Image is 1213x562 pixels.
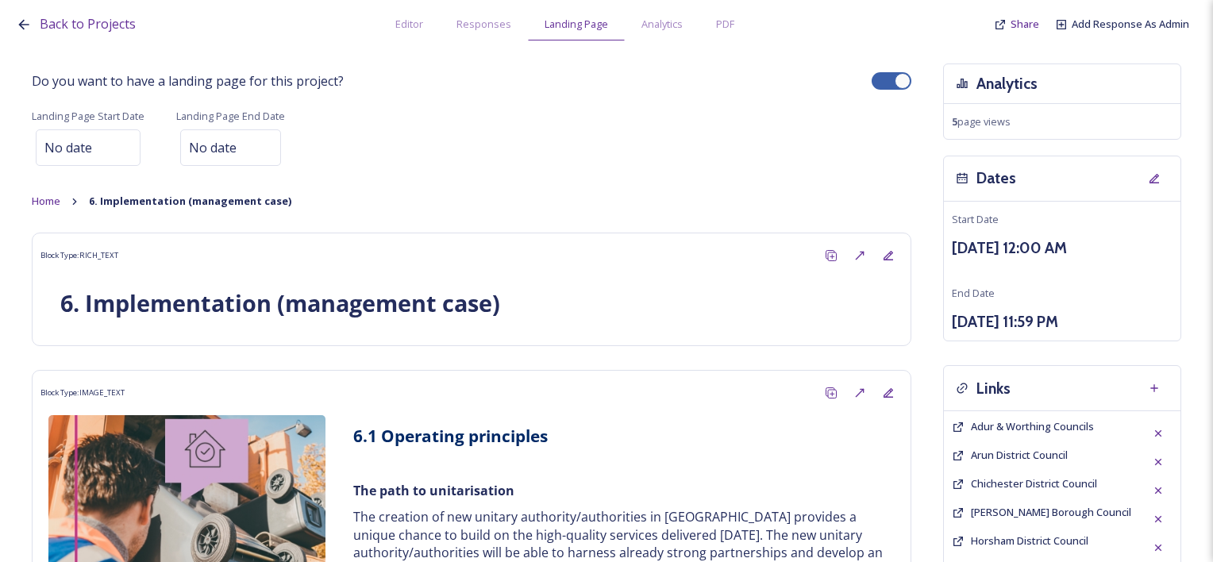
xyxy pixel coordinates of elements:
span: Landing Page [545,17,608,32]
a: Arun District Council [971,448,1068,463]
strong: 6. Implementation (management case) [89,194,291,208]
span: Home [32,194,60,208]
span: Chichester District Council [971,476,1097,491]
span: End Date [952,286,995,300]
span: Landing Page End Date [176,109,285,123]
span: page views [952,114,1011,129]
span: Start Date [952,212,999,226]
h3: Links [976,377,1011,400]
h3: Analytics [976,72,1038,95]
a: Chichester District Council [971,476,1097,491]
span: [PERSON_NAME] Borough Council [971,505,1131,519]
a: Horsham District Council [971,533,1088,549]
h3: [DATE] 11:59 PM [952,310,1173,333]
strong: The path to unitarisation [353,482,514,499]
a: Back to Projects [40,14,136,34]
span: Block Type: IMAGE_TEXT [40,387,125,398]
a: Adur & Worthing Councils [971,419,1094,434]
span: No date [189,138,237,157]
strong: 6.1 Operating principles [353,425,548,447]
span: Do you want to have a landing page for this project? [32,71,344,90]
h3: Dates [976,167,1016,190]
a: [PERSON_NAME] Borough Council [971,505,1131,520]
span: Editor [395,17,423,32]
span: Back to Projects [40,15,136,33]
span: Landing Page Start Date [32,109,144,123]
span: PDF [716,17,734,32]
span: Adur & Worthing Councils [971,419,1094,433]
strong: 5 [952,114,957,129]
span: Block Type: RICH_TEXT [40,250,118,261]
span: Arun District Council [971,448,1068,462]
h3: [DATE] 12:00 AM [952,237,1173,260]
strong: 6. Implementation (management case) [60,287,500,318]
span: No date [44,138,92,157]
span: Analytics [641,17,683,32]
span: Share [1011,17,1039,31]
a: Add Response As Admin [1072,17,1189,32]
span: Add Response As Admin [1072,17,1189,31]
span: Responses [456,17,511,32]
